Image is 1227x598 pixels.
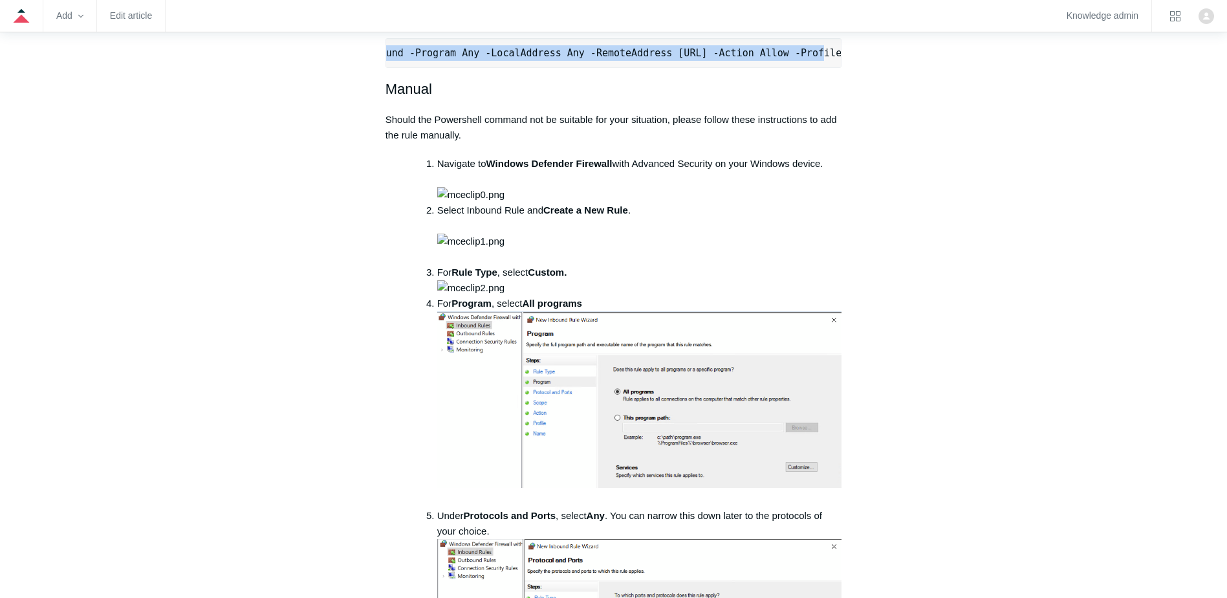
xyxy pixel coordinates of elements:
pre: New-NetFirewallRule -DisplayName "Todyl SGN Network" -Direction Inbound -Program Any -LocalAddres... [385,38,842,68]
li: Navigate to with Advanced Security on your Windows device. [437,156,842,203]
strong: All programs [522,298,582,309]
zd-hc-trigger: Add [56,12,83,19]
img: mceclip0.png [437,187,505,203]
strong: Rule Type [451,267,497,278]
img: mceclip2.png [437,280,505,296]
a: Knowledge admin [1067,12,1138,19]
strong: Any [587,510,605,521]
zd-hc-trigger: Click your profile icon to open the profile menu [1199,8,1214,24]
strong: Protocols and Ports [464,510,556,521]
strong: Program [451,298,492,309]
img: mceclip1.png [437,234,505,249]
a: Edit article [110,12,152,19]
li: Select Inbound Rule and . [437,203,842,265]
li: For , select [437,265,842,296]
strong: Custom. [528,267,567,278]
img: user avatar [1199,8,1214,24]
strong: Create a New Rule [543,205,628,216]
li: For , select [437,296,842,507]
h2: Manual [385,78,842,100]
p: Should the Powershell command not be suitable for your situation, please follow these instruction... [385,112,842,143]
strong: Windows Defender Firewall [486,158,613,169]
